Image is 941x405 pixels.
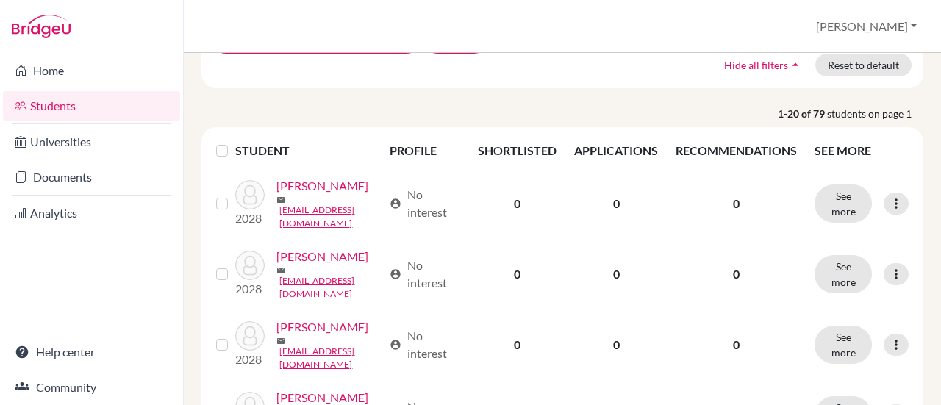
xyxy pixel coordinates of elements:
[806,133,917,168] th: SEE MORE
[827,106,923,121] span: students on page 1
[565,133,667,168] th: APPLICATIONS
[235,351,265,368] p: 2028
[3,162,180,192] a: Documents
[276,337,285,345] span: mail
[279,274,382,301] a: [EMAIL_ADDRESS][DOMAIN_NAME]
[565,168,667,239] td: 0
[815,255,872,293] button: See more
[276,177,368,195] a: [PERSON_NAME]
[815,54,912,76] button: Reset to default
[390,327,461,362] div: No interest
[276,196,285,204] span: mail
[276,318,368,336] a: [PERSON_NAME]
[235,321,265,351] img: Bajaj, Riyanshi
[712,54,815,76] button: Hide all filtersarrow_drop_up
[381,133,470,168] th: PROFILE
[12,15,71,38] img: Bridge-U
[390,186,461,221] div: No interest
[235,251,265,280] img: Arora, Abhinandan
[279,204,382,230] a: [EMAIL_ADDRESS][DOMAIN_NAME]
[788,57,803,72] i: arrow_drop_up
[390,257,461,292] div: No interest
[676,265,797,283] p: 0
[565,309,667,380] td: 0
[3,91,180,121] a: Students
[676,195,797,212] p: 0
[469,133,565,168] th: SHORTLISTED
[3,337,180,367] a: Help center
[3,198,180,228] a: Analytics
[279,345,382,371] a: [EMAIL_ADDRESS][DOMAIN_NAME]
[235,133,380,168] th: STUDENT
[3,127,180,157] a: Universities
[3,373,180,402] a: Community
[235,209,265,227] p: 2028
[778,106,827,121] strong: 1-20 of 79
[276,248,368,265] a: [PERSON_NAME]
[676,336,797,354] p: 0
[469,239,565,309] td: 0
[390,198,401,209] span: account_circle
[815,326,872,364] button: See more
[469,168,565,239] td: 0
[235,180,265,209] img: Anand, Aliya
[235,280,265,298] p: 2028
[469,309,565,380] td: 0
[390,268,401,280] span: account_circle
[809,12,923,40] button: [PERSON_NAME]
[276,266,285,275] span: mail
[3,56,180,85] a: Home
[815,184,872,223] button: See more
[724,59,788,71] span: Hide all filters
[565,239,667,309] td: 0
[667,133,806,168] th: RECOMMENDATIONS
[390,339,401,351] span: account_circle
